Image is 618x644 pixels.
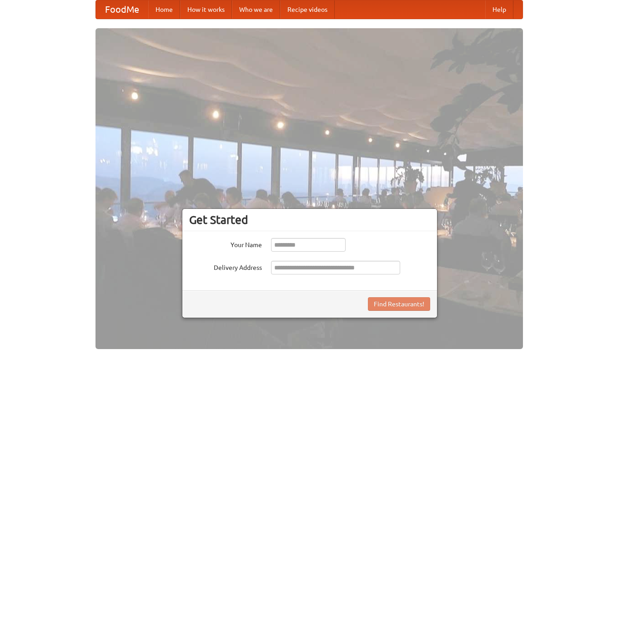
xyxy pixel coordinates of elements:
[232,0,280,19] a: Who we are
[189,238,262,249] label: Your Name
[280,0,335,19] a: Recipe videos
[485,0,513,19] a: Help
[148,0,180,19] a: Home
[368,297,430,311] button: Find Restaurants!
[189,261,262,272] label: Delivery Address
[180,0,232,19] a: How it works
[189,213,430,227] h3: Get Started
[96,0,148,19] a: FoodMe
